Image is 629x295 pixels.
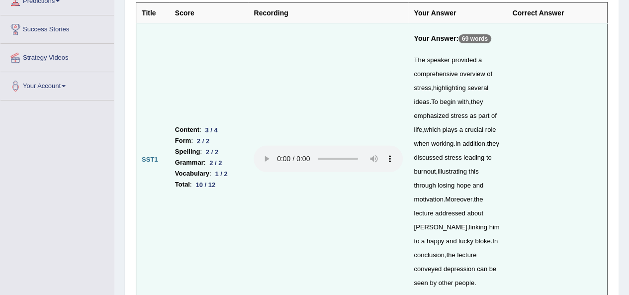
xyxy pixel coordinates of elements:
[424,126,441,133] span: which
[175,168,243,179] li: :
[414,237,419,245] span: to
[202,147,222,157] div: 2 / 2
[414,182,436,189] span: through
[455,140,461,147] span: In
[459,126,463,133] span: a
[0,72,114,97] a: Your Account
[471,98,483,105] span: they
[444,265,475,273] span: depression
[175,168,209,179] b: Vocabulary
[478,56,482,64] span: a
[446,237,457,245] span: and
[486,154,492,161] span: to
[414,196,443,203] span: motivation
[408,2,507,24] th: Your Answer
[414,56,425,64] span: The
[467,84,488,92] span: several
[459,70,485,78] span: overview
[201,125,222,135] div: 3 / 4
[414,112,449,119] span: emphasized
[175,157,243,168] li: :
[136,2,170,24] th: Title
[414,98,429,105] span: ideas
[414,154,443,161] span: discussed
[414,209,433,217] span: lecture
[414,53,501,290] div: , . , , . , , . , , . , .
[445,196,472,203] span: Moreover
[474,196,483,203] span: the
[175,135,191,146] b: Form
[468,168,478,175] span: this
[446,251,455,259] span: the
[414,251,444,259] span: conclusion
[450,112,468,119] span: stress
[175,157,204,168] b: Grammar
[414,84,431,92] span: stress
[0,44,114,69] a: Strategy Videos
[414,279,428,287] span: seen
[175,179,190,190] b: Total
[414,34,458,42] b: Your Answer:
[458,34,491,43] p: 69 words
[435,209,465,217] span: addressed
[175,146,243,157] li: :
[467,209,483,217] span: about
[414,70,457,78] span: comprehensive
[475,237,490,245] span: bloke
[175,124,199,135] b: Content
[433,84,466,92] span: highlighting
[211,169,232,179] div: 1 / 2
[414,140,429,147] span: when
[445,154,462,161] span: stress
[438,182,454,189] span: losing
[456,182,471,189] span: hope
[192,180,219,190] div: 10 / 12
[443,126,457,133] span: plays
[457,98,469,105] span: with
[0,15,114,40] a: Success Stories
[175,179,243,190] li: :
[431,98,438,105] span: To
[472,182,483,189] span: and
[440,98,455,105] span: begin
[439,279,453,287] span: other
[427,237,444,245] span: happy
[175,135,243,146] li: :
[193,136,213,146] div: 2 / 2
[431,140,453,147] span: working
[489,265,496,273] span: be
[451,56,476,64] span: provided
[507,2,607,24] th: Correct Answer
[142,156,158,163] b: SST1
[414,126,422,133] span: life
[170,2,249,24] th: Score
[491,112,497,119] span: of
[462,140,485,147] span: addition
[489,223,499,231] span: him
[458,237,473,245] span: lucky
[414,168,436,175] span: burnout
[427,56,449,64] span: speaker
[469,223,487,231] span: linking
[487,70,492,78] span: of
[469,112,476,119] span: as
[414,265,442,273] span: conveyed
[478,112,489,119] span: part
[463,154,484,161] span: leading
[205,158,226,168] div: 2 / 2
[421,237,425,245] span: a
[175,124,243,135] li: :
[414,223,467,231] span: [PERSON_NAME]
[492,237,498,245] span: In
[438,168,467,175] span: illustrating
[455,279,474,287] span: people
[487,140,499,147] span: they
[464,126,483,133] span: crucial
[430,279,437,287] span: by
[485,126,496,133] span: role
[175,146,200,157] b: Spelling
[457,251,476,259] span: lecture
[248,2,408,24] th: Recording
[477,265,487,273] span: can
